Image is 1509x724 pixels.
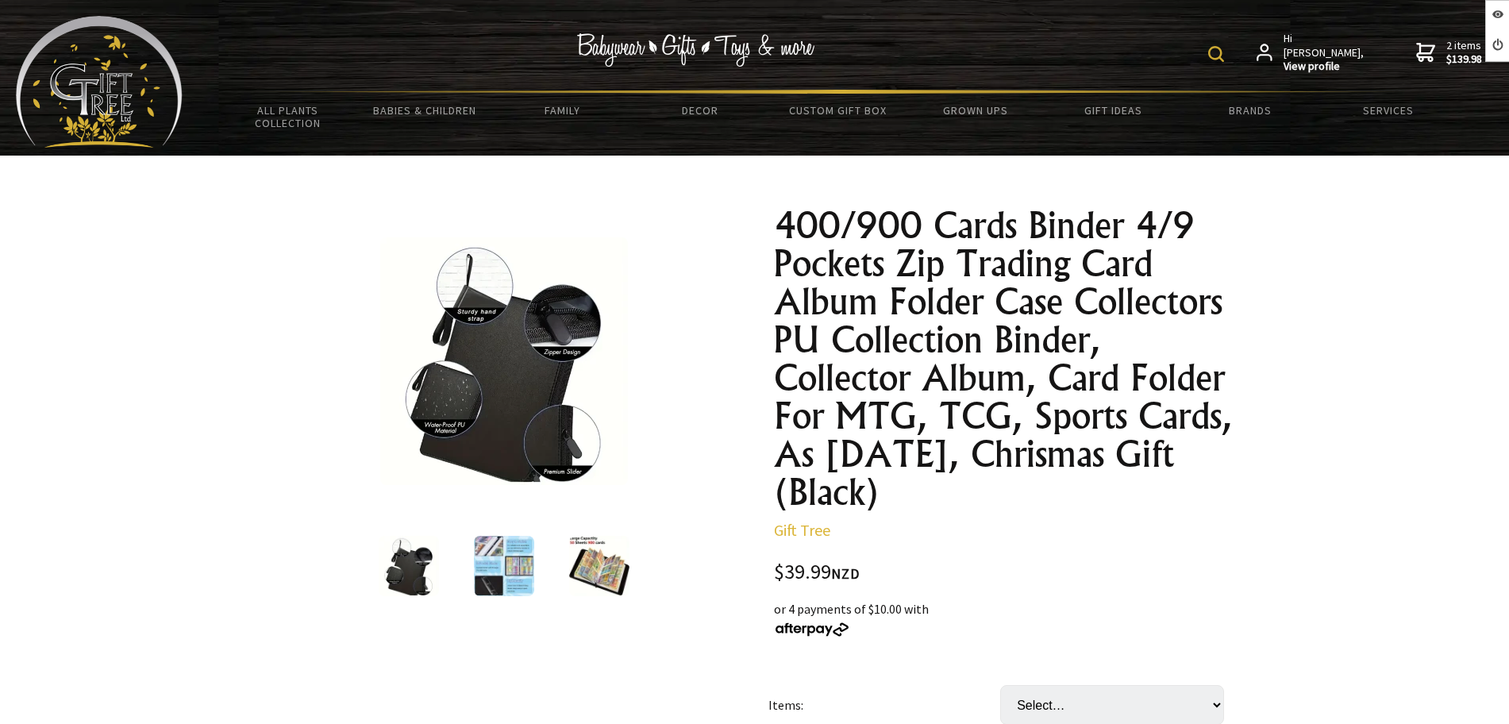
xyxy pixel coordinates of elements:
[774,599,1238,637] div: or 4 payments of $10.00 with
[774,206,1238,511] h1: 400/900 Cards Binder 4/9 Pockets Zip Trading Card Album Folder Case Collectors PU Collection Bind...
[380,237,628,485] img: 400/900 Cards Binder 4/9 Pockets Zip Trading Card Album Folder Case Collectors PU Collection Bind...
[774,562,1238,583] div: $39.99
[356,94,494,127] a: Babies & Children
[1284,60,1365,74] strong: View profile
[774,520,830,540] a: Gift Tree
[769,94,907,127] a: Custom Gift Box
[1319,94,1457,127] a: Services
[1446,52,1482,67] strong: $139.98
[1284,32,1365,74] span: Hi [PERSON_NAME],
[569,536,629,596] img: 400/900 Cards Binder 4/9 Pockets Zip Trading Card Album Folder Case Collectors PU Collection Bind...
[1416,32,1482,74] a: 2 items$139.98
[474,536,534,596] img: 400/900 Cards Binder 4/9 Pockets Zip Trading Card Album Folder Case Collectors PU Collection Bind...
[631,94,768,127] a: Decor
[576,33,814,67] img: Babywear - Gifts - Toys & more
[1257,32,1365,74] a: Hi [PERSON_NAME],View profile
[1044,94,1181,127] a: Gift Ideas
[774,622,850,637] img: Afterpay
[379,536,439,596] img: 400/900 Cards Binder 4/9 Pockets Zip Trading Card Album Folder Case Collectors PU Collection Bind...
[219,94,356,140] a: All Plants Collection
[1446,38,1482,67] span: 2 items
[831,564,860,583] span: NZD
[907,94,1044,127] a: Grown Ups
[1182,94,1319,127] a: Brands
[494,94,631,127] a: Family
[1208,46,1224,62] img: product search
[16,16,183,148] img: Babyware - Gifts - Toys and more...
